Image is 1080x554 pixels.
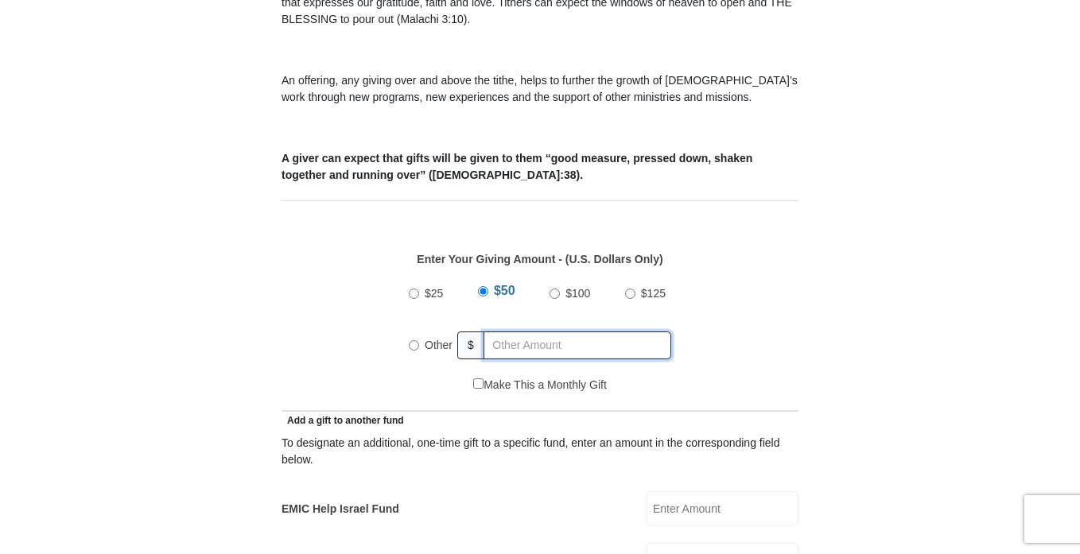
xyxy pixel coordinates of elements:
[494,284,515,297] span: $50
[282,501,399,517] label: EMIC Help Israel Fund
[641,287,666,300] span: $125
[282,415,404,426] span: Add a gift to another fund
[282,435,798,468] div: To designate an additional, one-time gift to a specific fund, enter an amount in the correspondin...
[282,72,798,106] p: An offering, any giving over and above the tithe, helps to further the growth of [DEMOGRAPHIC_DAT...
[417,253,662,265] strong: Enter Your Giving Amount - (U.S. Dollars Only)
[647,491,798,526] input: Enter Amount
[282,152,752,181] b: A giver can expect that gifts will be given to them “good measure, pressed down, shaken together ...
[473,377,607,393] label: Make This a Monthly Gift
[473,378,484,389] input: Make This a Monthly Gift
[484,331,671,359] input: Other Amount
[565,287,590,300] span: $100
[425,287,443,300] span: $25
[457,331,484,359] span: $
[425,339,453,351] span: Other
